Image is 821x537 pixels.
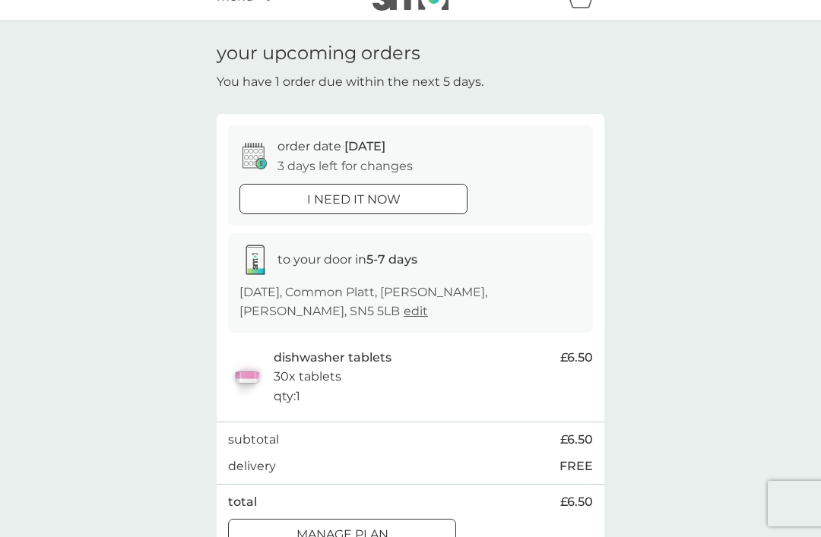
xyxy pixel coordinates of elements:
[228,430,279,450] p: subtotal
[404,304,428,318] a: edit
[277,137,385,156] p: order date
[344,139,385,153] span: [DATE]
[239,184,468,214] button: i need it now
[228,456,276,476] p: delivery
[274,387,300,406] p: qty : 1
[559,456,593,476] p: FREE
[560,430,593,450] span: £6.50
[274,367,341,387] p: 30x tablets
[217,72,483,92] p: You have 1 order due within the next 5 days.
[217,43,420,65] h1: your upcoming orders
[560,348,593,368] span: £6.50
[239,283,582,321] p: [DATE], Common Platt, [PERSON_NAME], [PERSON_NAME], SN5 5LB
[274,348,391,368] p: dishwasher tablets
[307,190,401,210] p: i need it now
[228,492,257,512] p: total
[560,492,593,512] span: £6.50
[277,156,413,176] p: 3 days left for changes
[366,252,417,267] strong: 5-7 days
[277,252,417,267] span: to your door in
